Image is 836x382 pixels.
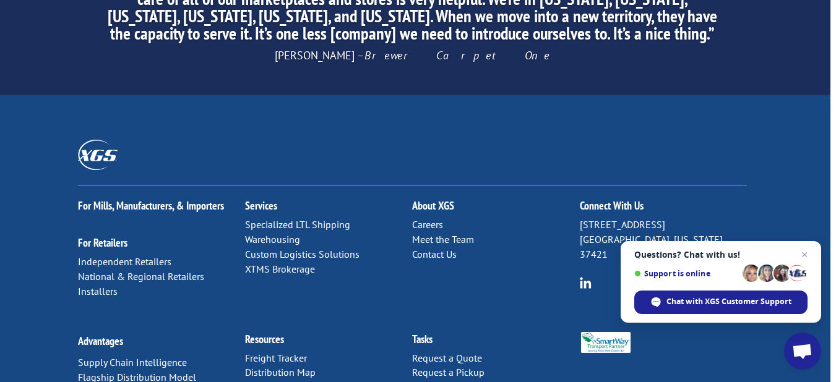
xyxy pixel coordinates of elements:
[784,333,821,370] a: Open chat
[78,334,123,348] a: Advantages
[78,198,224,213] a: For Mills, Manufacturers, & Importers
[666,296,791,307] span: Chat with XGS Customer Support
[580,332,632,354] img: Smartway_Logo
[245,352,307,364] a: Freight Tracker
[634,250,808,260] span: Questions? Chat with us!
[580,218,747,261] p: [STREET_ADDRESS] [GEOGRAPHIC_DATA], [US_STATE] 37421
[364,48,550,62] em: Brewer Carpet One
[634,291,808,314] span: Chat with XGS Customer Support
[245,366,316,378] a: Distribution Map
[245,248,360,260] a: Custom Logistics Solutions
[245,218,350,231] a: Specialized LTL Shipping
[78,285,118,297] a: Installers
[78,356,187,368] a: Supply Chain Intelligence
[412,352,482,364] a: Request a Quote
[275,48,550,62] span: [PERSON_NAME] –
[245,332,284,346] a: Resources
[634,269,738,278] span: Support is online
[412,366,485,378] a: Request a Pickup
[412,233,474,245] a: Meet the Team
[580,200,747,218] h2: Connect With Us
[245,233,300,245] a: Warehousing
[78,270,204,282] a: National & Regional Retailers
[412,334,579,351] h2: Tasks
[412,218,443,231] a: Careers
[78,140,118,170] img: XGS_Logos_ALL_2024_All_White
[78,255,171,268] a: Independent Retailers
[78,236,127,250] a: For Retailers
[580,277,592,289] img: group-6
[412,198,454,213] a: About XGS
[245,263,315,275] a: XTMS Brokerage
[245,198,277,213] a: Services
[412,248,457,260] a: Contact Us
